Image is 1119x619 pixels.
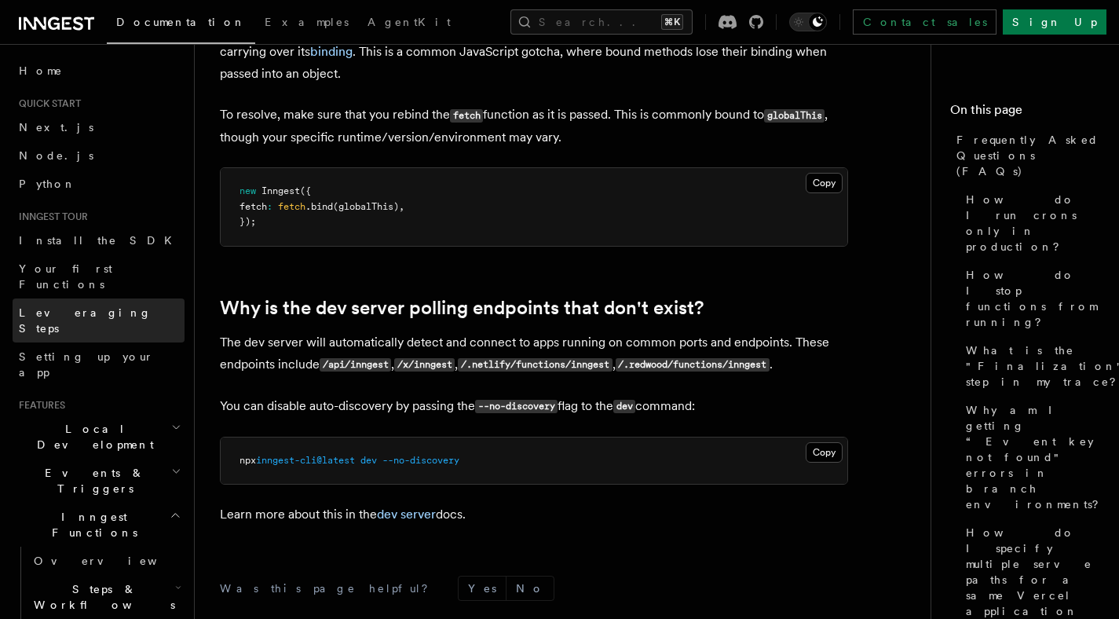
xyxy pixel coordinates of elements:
[360,455,377,466] span: dev
[240,455,256,466] span: npx
[19,234,181,247] span: Install the SDK
[220,581,439,596] p: Was this page helpful?
[13,399,65,412] span: Features
[458,358,612,372] code: /.netlify/functions/inngest
[220,504,848,526] p: Learn more about this in the docs.
[13,57,185,85] a: Home
[506,577,554,600] button: No
[966,267,1100,330] span: How do I stop functions from running?
[1003,9,1106,35] a: Sign Up
[19,63,63,79] span: Home
[358,5,460,42] a: AgentKit
[13,503,185,547] button: Inngest Functions
[240,185,256,196] span: new
[107,5,255,44] a: Documentation
[13,211,88,223] span: Inngest tour
[368,16,451,28] span: AgentKit
[19,178,76,190] span: Python
[267,201,272,212] span: :
[853,9,996,35] a: Contact sales
[220,395,848,418] p: You can disable auto-discovery by passing the flag to the command:
[13,465,171,496] span: Events & Triggers
[13,141,185,170] a: Node.js
[960,396,1100,518] a: Why am I getting “Event key not found" errors in branch environments?
[13,421,171,452] span: Local Development
[394,358,455,372] code: /x/inngest
[13,97,81,110] span: Quick start
[475,400,558,413] code: --no-discovery
[13,226,185,255] a: Install the SDK
[255,5,358,42] a: Examples
[450,109,483,123] code: fetch
[265,16,349,28] span: Examples
[240,201,267,212] span: fetch
[13,170,185,198] a: Python
[13,113,185,141] a: Next.js
[240,216,256,227] span: });
[278,201,305,212] span: fetch
[19,149,93,162] span: Node.js
[399,201,404,212] span: ,
[19,306,152,335] span: Leveraging Steps
[13,459,185,503] button: Events & Triggers
[806,442,843,463] button: Copy
[256,455,355,466] span: inngest-cli@latest
[220,104,848,148] p: To resolve, make sure that you rebind the function as it is passed. This is commonly bound to , t...
[616,358,770,372] code: /.redwood/functions/inngest
[459,577,506,600] button: Yes
[261,185,300,196] span: Inngest
[13,255,185,299] a: Your first Functions
[806,173,843,193] button: Copy
[960,261,1100,336] a: How do I stop functions from running?
[220,331,848,376] p: The dev server will automatically detect and connect to apps running on common ports and endpoint...
[333,201,399,212] span: (globalThis)
[19,350,154,379] span: Setting up your app
[320,358,391,372] code: /api/inngest
[613,400,635,413] code: dev
[956,132,1100,179] span: Frequently Asked Questions (FAQs)
[220,297,704,319] a: Why is the dev server polling endpoints that don't exist?
[19,121,93,134] span: Next.js
[27,581,175,613] span: Steps & Workflows
[789,13,827,31] button: Toggle dark mode
[382,455,459,466] span: --no-discovery
[27,547,185,575] a: Overview
[34,555,196,567] span: Overview
[19,262,112,291] span: Your first Functions
[960,185,1100,261] a: How do I run crons only in production?
[310,44,353,59] a: binding
[27,575,185,619] button: Steps & Workflows
[661,14,683,30] kbd: ⌘K
[116,16,246,28] span: Documentation
[950,126,1100,185] a: Frequently Asked Questions (FAQs)
[13,342,185,386] a: Setting up your app
[305,201,333,212] span: .bind
[764,109,825,123] code: globalThis
[13,415,185,459] button: Local Development
[960,336,1100,396] a: What is the "Finalization" step in my trace?
[966,402,1110,512] span: Why am I getting “Event key not found" errors in branch environments?
[13,509,170,540] span: Inngest Functions
[220,18,848,85] p: This error is usually indicative of providing a custom function to either a or call, but not carr...
[950,101,1100,126] h4: On this page
[966,192,1100,255] span: How do I run crons only in production?
[377,507,436,522] a: dev server
[13,299,185,342] a: Leveraging Steps
[510,9,693,35] button: Search...⌘K
[300,185,311,196] span: ({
